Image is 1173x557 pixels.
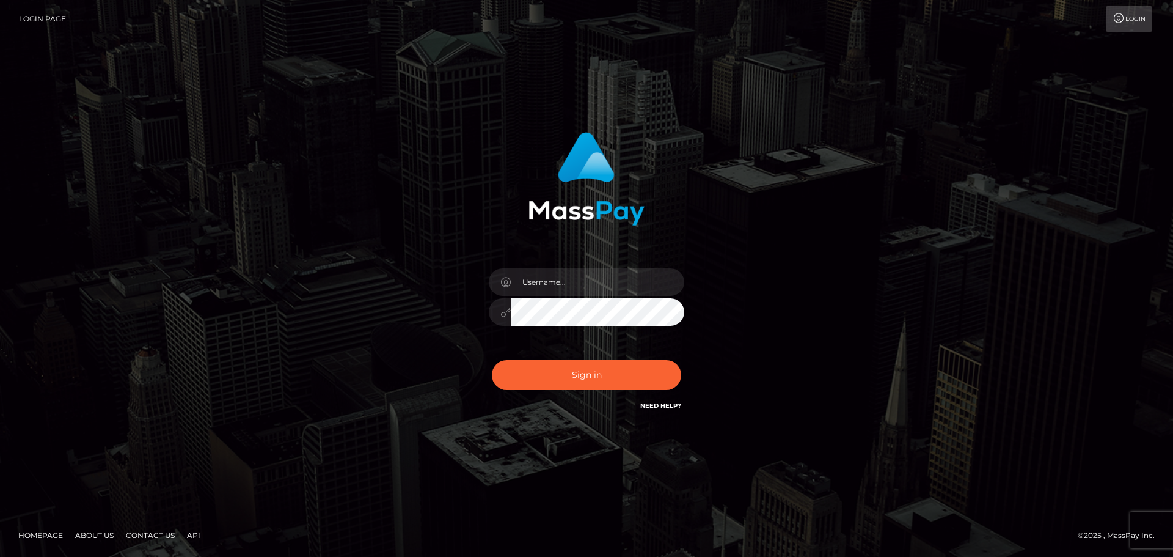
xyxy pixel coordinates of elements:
a: Login Page [19,6,66,32]
a: Contact Us [121,526,180,545]
button: Sign in [492,360,681,390]
a: Login [1106,6,1152,32]
div: © 2025 , MassPay Inc. [1078,529,1164,542]
a: Need Help? [640,402,681,410]
img: MassPay Login [528,132,645,226]
a: Homepage [13,526,68,545]
input: Username... [511,268,684,296]
a: About Us [70,526,119,545]
a: API [182,526,205,545]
